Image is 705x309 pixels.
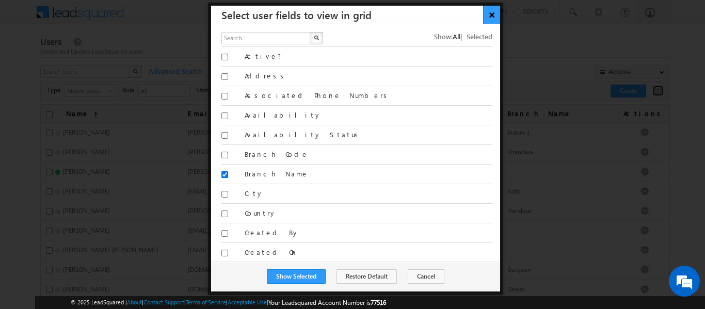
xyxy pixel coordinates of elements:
span: © 2025 LeadSquared | | | | | [71,298,386,307]
label: Created On [245,248,492,257]
input: Select/Unselect Column [221,73,228,80]
a: About [127,299,142,305]
span: 77516 [371,299,386,306]
button: Restore Default [337,269,397,284]
input: Select/Unselect Column [221,191,228,198]
span: Show: [434,32,453,41]
em: Start Chat [140,238,187,252]
input: Select/Unselect Column [221,93,228,100]
label: Branch Name [245,169,492,178]
div: Chat with us now [54,54,173,68]
span: All [453,32,460,41]
button: × [483,6,500,24]
input: Select/Unselect Column [221,152,228,158]
div: Minimize live chat window [169,5,194,30]
label: Branch Code [245,150,492,159]
span: Selected [467,32,492,41]
label: Availability Status [245,130,492,139]
input: Select/Unselect Column [221,132,228,139]
h3: Select user fields to view in grid [221,6,500,24]
label: Country [245,208,492,218]
input: Select/Unselect Column [221,171,228,178]
button: Show Selected [267,269,326,284]
label: Active? [245,52,492,61]
a: Terms of Service [186,299,226,305]
label: Created By [245,228,492,237]
button: Cancel [408,269,444,284]
label: Address [245,71,492,80]
label: Associated Phone Numbers [245,91,492,100]
label: Availability [245,110,492,120]
input: Select/Unselect Column [221,230,228,237]
input: Select/Unselect Column [221,112,228,119]
span: Your Leadsquared Account Number is [268,299,386,306]
a: Contact Support [143,299,184,305]
input: Select/Unselect Column [221,54,228,60]
span: | [460,32,467,41]
input: Select/Unselect Column [221,210,228,217]
img: Search [314,35,319,40]
label: City [245,189,492,198]
img: d_60004797649_company_0_60004797649 [18,54,43,68]
textarea: Type your message and hit 'Enter' [13,95,188,230]
a: Acceptable Use [228,299,267,305]
input: Search [221,32,311,44]
input: Select/Unselect Column [221,250,228,256]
